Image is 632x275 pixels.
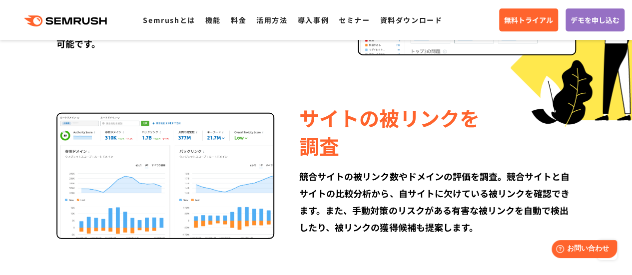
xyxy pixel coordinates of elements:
[205,15,221,25] a: 機能
[339,15,370,25] a: セミナー
[571,14,620,25] span: デモを申し込む
[566,8,625,31] a: デモを申し込む
[299,168,576,236] div: 競合サイトの被リンク数やドメインの評価を調査。競合サイトと自サイトの比較分析から、自サイトに欠けている被リンクを確認できます。また、手動対策のリスクがある有害な被リンクを自動で検出したり、被リン...
[504,14,553,25] span: 無料トライアル
[143,15,195,25] a: Semrushとは
[256,15,287,25] a: 活用方法
[380,15,442,25] a: 資料ダウンロード
[231,15,246,25] a: 料金
[299,104,576,160] div: サイトの被リンクを 調査
[499,8,558,31] a: 無料トライアル
[543,236,621,264] iframe: Help widget launcher
[298,15,329,25] a: 導入事例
